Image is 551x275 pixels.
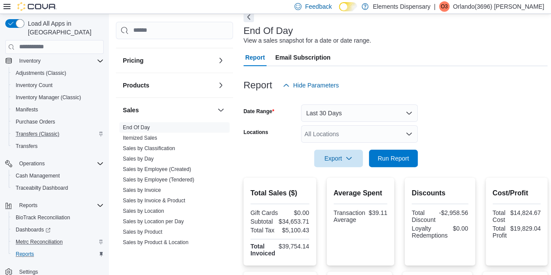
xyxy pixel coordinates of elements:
[16,226,51,233] span: Dashboards
[12,141,41,151] a: Transfers
[279,243,309,250] div: $39,754.14
[293,81,339,90] span: Hide Parameters
[16,143,37,150] span: Transfers
[123,145,175,151] a: Sales by Classification
[16,214,70,221] span: BioTrack Reconciliation
[16,118,55,125] span: Purchase Orders
[9,79,107,91] button: Inventory Count
[412,188,468,198] h2: Discounts
[16,184,68,191] span: Traceabilty Dashboard
[123,208,164,214] a: Sales by Location
[9,236,107,248] button: Metrc Reconciliation
[19,57,41,64] span: Inventory
[123,187,161,193] a: Sales by Invoice
[12,212,104,223] span: BioTrack Reconciliation
[9,128,107,140] button: Transfers (Classic)
[12,225,54,235] a: Dashboards
[250,209,278,216] div: Gift Cards
[123,56,214,65] button: Pricing
[19,160,45,167] span: Operations
[16,70,66,77] span: Adjustments (Classic)
[123,106,139,114] h3: Sales
[12,92,104,103] span: Inventory Manager (Classic)
[9,104,107,116] button: Manifests
[123,239,189,246] span: Sales by Product & Location
[9,170,107,182] button: Cash Management
[123,81,214,90] button: Products
[16,94,81,101] span: Inventory Manager (Classic)
[16,106,38,113] span: Manifests
[123,198,185,204] a: Sales by Invoice & Product
[9,248,107,260] button: Reports
[275,49,331,66] span: Email Subscription
[16,56,104,66] span: Inventory
[9,91,107,104] button: Inventory Manager (Classic)
[123,155,154,162] span: Sales by Day
[216,105,226,115] button: Sales
[12,183,104,193] span: Traceabilty Dashboard
[250,188,309,198] h2: Total Sales ($)
[9,116,107,128] button: Purchase Orders
[441,1,448,12] span: O3
[123,56,143,65] h3: Pricing
[16,200,41,211] button: Reports
[334,209,365,223] div: Transaction Average
[16,251,34,258] span: Reports
[12,104,41,115] a: Manifests
[279,77,342,94] button: Hide Parameters
[9,211,107,224] button: BioTrack Reconciliation
[12,129,104,139] span: Transfers (Classic)
[123,81,149,90] h3: Products
[16,158,104,169] span: Operations
[12,249,104,259] span: Reports
[281,209,309,216] div: $0.00
[12,141,104,151] span: Transfers
[243,26,293,36] h3: End Of Day
[123,166,191,172] a: Sales by Employee (Created)
[12,225,104,235] span: Dashboards
[123,218,184,225] span: Sales by Location per Day
[123,145,175,152] span: Sales by Classification
[123,176,194,183] span: Sales by Employee (Tendered)
[319,150,358,167] span: Export
[123,187,161,194] span: Sales by Invoice
[250,227,278,234] div: Total Tax
[368,209,387,216] div: $39.11
[439,209,468,216] div: -$2,958.56
[305,2,331,11] span: Feedback
[12,117,104,127] span: Purchase Orders
[19,202,37,209] span: Reports
[250,243,275,257] strong: Total Invoiced
[12,104,104,115] span: Manifests
[493,225,507,239] div: Total Profit
[12,237,66,247] a: Metrc Reconciliation
[12,212,74,223] a: BioTrack Reconciliation
[216,55,226,66] button: Pricing
[12,68,104,78] span: Adjustments (Classic)
[116,122,233,272] div: Sales
[243,12,254,22] button: Next
[510,209,541,216] div: $14,824.67
[406,131,412,137] button: Open list of options
[2,158,107,170] button: Operations
[451,225,468,232] div: $0.00
[453,1,544,12] p: Orlando(3696) [PERSON_NAME]
[123,197,185,204] span: Sales by Invoice & Product
[16,56,44,66] button: Inventory
[16,82,53,89] span: Inventory Count
[369,150,418,167] button: Run Report
[314,150,363,167] button: Export
[245,49,265,66] span: Report
[301,104,418,122] button: Last 30 Days
[24,19,104,37] span: Load All Apps in [GEOGRAPHIC_DATA]
[2,199,107,211] button: Reports
[510,225,541,232] div: $19,829.04
[123,229,162,235] a: Sales by Product
[12,129,63,139] a: Transfers (Classic)
[12,68,70,78] a: Adjustments (Classic)
[123,134,157,141] span: Itemized Sales
[243,36,371,45] div: View a sales snapshot for a date or date range.
[12,80,56,91] a: Inventory Count
[434,1,436,12] p: |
